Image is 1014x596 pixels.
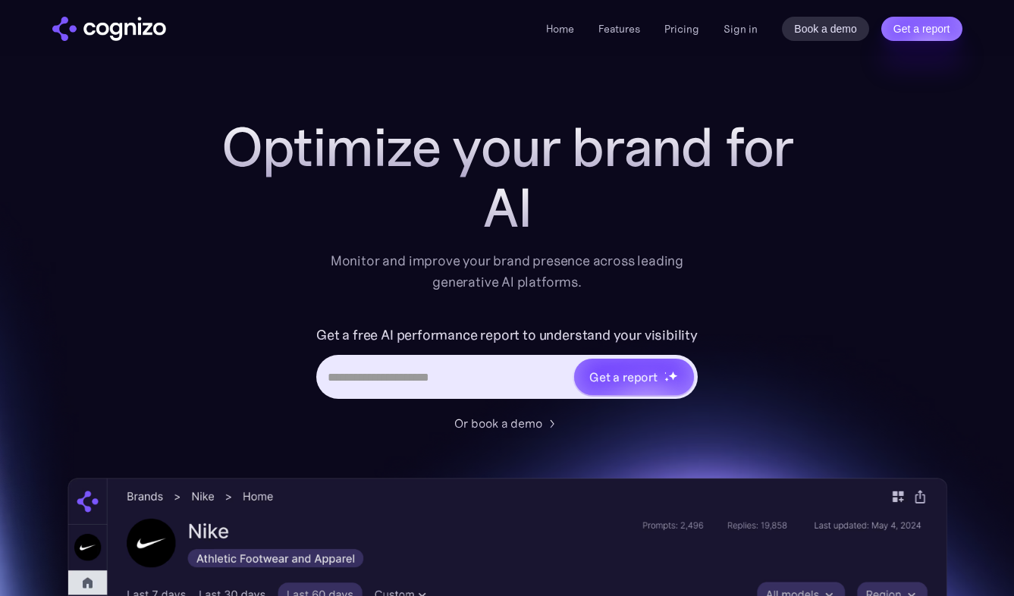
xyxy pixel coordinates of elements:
a: Home [546,22,574,36]
div: AI [204,177,811,238]
a: Or book a demo [454,414,560,432]
div: Or book a demo [454,414,542,432]
h1: Optimize your brand for [204,117,811,177]
a: Get a report [881,17,962,41]
img: star [664,377,670,382]
label: Get a free AI performance report to understand your visibility [316,323,698,347]
div: Monitor and improve your brand presence across leading generative AI platforms. [321,250,694,293]
div: Get a report [589,368,658,386]
a: Get a reportstarstarstar [573,357,695,397]
a: Book a demo [782,17,869,41]
img: star [668,371,678,381]
a: Sign in [724,20,758,38]
img: cognizo logo [52,17,166,41]
a: Pricing [664,22,699,36]
a: home [52,17,166,41]
img: star [664,372,667,374]
a: Features [598,22,640,36]
form: Hero URL Input Form [316,323,698,406]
